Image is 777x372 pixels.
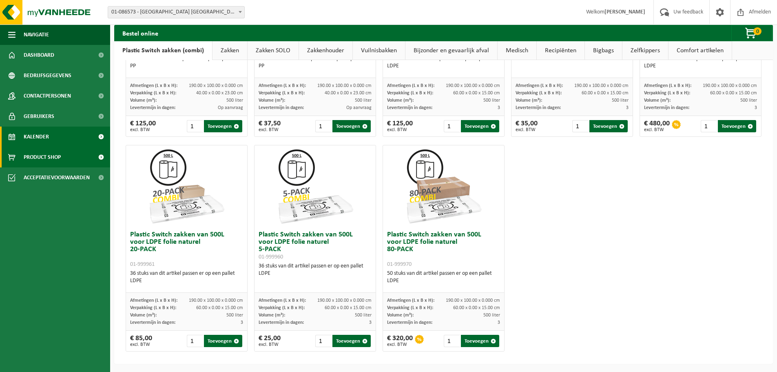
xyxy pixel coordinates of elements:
span: excl. BTW [259,342,281,347]
input: 1 [701,120,717,132]
span: Volume (m³): [387,313,414,318]
button: Toevoegen [204,120,242,132]
div: 60 stuks van dit artikel passen er op een pallet [130,55,243,70]
span: 3 [369,320,372,325]
span: Levertermijn in dagen: [387,105,432,110]
span: excl. BTW [516,127,538,132]
span: Volume (m³): [516,98,542,103]
input: 1 [187,120,204,132]
a: Zakken SOLO [248,41,299,60]
span: Verpakking (L x B x H): [516,91,562,96]
div: 36 stuks van dit artikel passen er op een pallet [387,55,500,70]
span: excl. BTW [130,342,152,347]
span: 60.00 x 0.00 x 15.00 cm [325,305,372,310]
span: 500 liter [226,313,243,318]
span: excl. BTW [130,127,156,132]
a: Medisch [498,41,536,60]
a: Bijzonder en gevaarlijk afval [405,41,497,60]
span: 01-999960 [259,254,283,260]
div: 60 stuks van dit artikel passen er op een pallet [259,55,372,70]
input: 1 [444,335,460,347]
div: LDPE [644,62,757,70]
button: Toevoegen [332,120,371,132]
span: Kalender [24,127,49,147]
div: PP [130,62,243,70]
span: Acceptatievoorwaarden [24,167,90,188]
div: € 480,00 [644,120,670,132]
span: 3 [498,105,500,110]
div: LDPE [387,277,500,285]
span: Afmetingen (L x B x H): [387,83,434,88]
span: Levertermijn in dagen: [516,105,561,110]
button: Toevoegen [332,335,371,347]
button: Toevoegen [589,120,628,132]
span: 190.00 x 100.00 x 0.000 cm [703,83,757,88]
span: Levertermijn in dagen: [259,105,304,110]
span: 190.00 x 100.00 x 0.000 cm [446,298,500,303]
span: Verpakking (L x B x H): [259,305,305,310]
div: LDPE [259,270,372,277]
button: Toevoegen [718,120,756,132]
button: 0 [731,25,772,41]
span: 01-999970 [387,261,412,267]
div: € 125,00 [130,120,156,132]
span: excl. BTW [259,127,281,132]
span: 500 liter [483,98,500,103]
span: 0 [753,27,762,35]
span: 500 liter [612,98,629,103]
span: 3 [241,320,243,325]
span: Afmetingen (L x B x H): [259,83,306,88]
span: Verpakking (L x B x H): [644,91,690,96]
a: Comfort artikelen [669,41,732,60]
span: excl. BTW [387,127,413,132]
span: Volume (m³): [644,98,671,103]
span: 40.00 x 0.00 x 23.00 cm [196,91,243,96]
a: Zelfkippers [622,41,668,60]
h3: Plastic Switch zakken van 500L voor LDPE folie naturel 5-PACK [259,231,372,261]
span: 01-999961 [130,261,155,267]
div: € 37,50 [259,120,281,132]
img: 01-999961 [146,145,228,227]
h3: Plastic Switch zakken van 500L voor LDPE folie naturel 80-PACK [387,231,500,268]
div: 36 stuks van dit artikel passen er op een pallet [130,270,243,285]
span: Afmetingen (L x B x H): [644,83,691,88]
span: 60.00 x 0.00 x 15.00 cm [710,91,757,96]
span: Levertermijn in dagen: [130,105,175,110]
input: 1 [444,120,460,132]
span: Afmetingen (L x B x H): [516,83,563,88]
span: 190.00 x 100.00 x 0.000 cm [574,83,629,88]
input: 1 [315,120,332,132]
button: Toevoegen [461,120,499,132]
span: Volume (m³): [387,98,414,103]
span: 60.00 x 0.00 x 15.00 cm [196,305,243,310]
span: Levertermijn in dagen: [387,320,432,325]
span: 500 liter [226,98,243,103]
span: Gebruikers [24,106,54,127]
img: 01-999960 [274,145,356,227]
span: Levertermijn in dagen: [130,320,175,325]
span: Volume (m³): [259,313,285,318]
span: 01-086573 - SAINT-GOBAIN SOLAR GARD NV - ZULTE [108,7,244,18]
strong: [PERSON_NAME] [604,9,645,15]
div: 36 stuks van dit artikel passen er op een pallet [259,263,372,277]
span: 190.00 x 100.00 x 0.000 cm [446,83,500,88]
span: Op aanvraag [346,105,372,110]
span: 60.00 x 0.00 x 15.00 cm [453,91,500,96]
span: Levertermijn in dagen: [259,320,304,325]
a: Bigbags [585,41,622,60]
span: Verpakking (L x B x H): [259,91,305,96]
span: Afmetingen (L x B x H): [259,298,306,303]
span: Op aanvraag [218,105,243,110]
div: PP [259,62,372,70]
h2: Bestel online [114,25,166,41]
span: Afmetingen (L x B x H): [130,83,177,88]
div: LDPE [130,277,243,285]
span: 60.00 x 0.00 x 15.00 cm [453,305,500,310]
a: Plastic Switch zakken (combi) [114,41,212,60]
span: 500 liter [483,313,500,318]
span: 500 liter [355,98,372,103]
span: Contactpersonen [24,86,71,106]
h3: Plastic Switch zakken van 500L voor LDPE folie naturel 20-PACK [130,231,243,268]
span: 40.00 x 0.00 x 23.00 cm [325,91,372,96]
a: Zakkenhouder [299,41,352,60]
